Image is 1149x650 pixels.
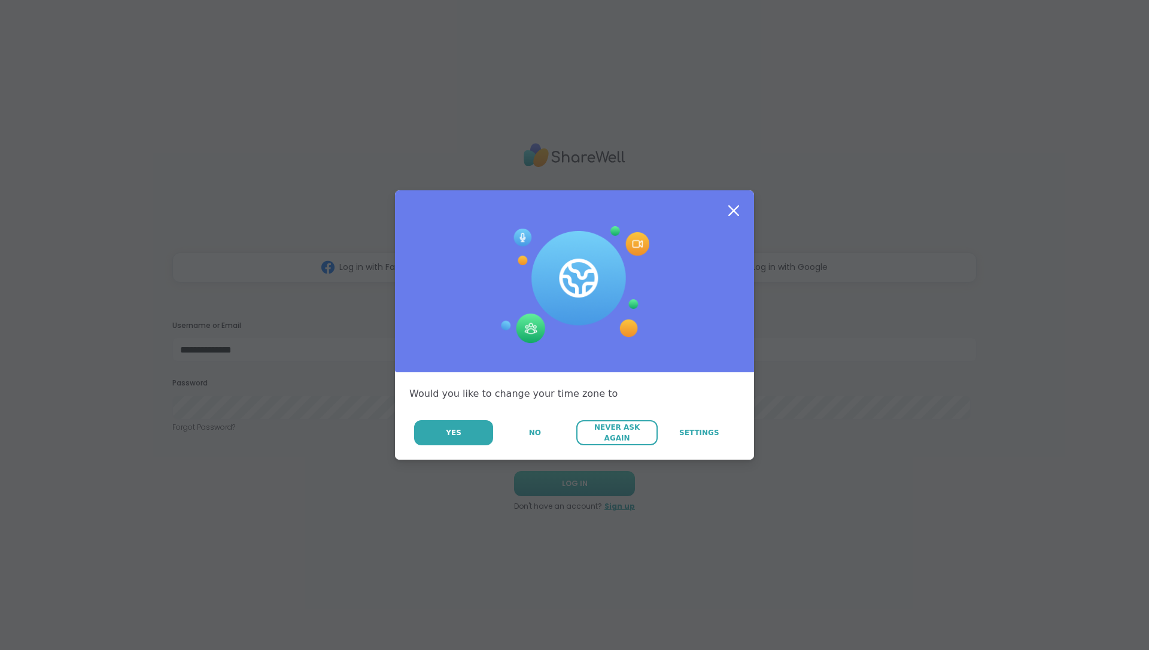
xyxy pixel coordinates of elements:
[576,420,657,445] button: Never Ask Again
[679,427,719,438] span: Settings
[494,420,575,445] button: No
[529,427,541,438] span: No
[414,420,493,445] button: Yes
[500,226,649,344] img: Session Experience
[582,422,651,444] span: Never Ask Again
[446,427,461,438] span: Yes
[659,420,740,445] a: Settings
[409,387,740,401] div: Would you like to change your time zone to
